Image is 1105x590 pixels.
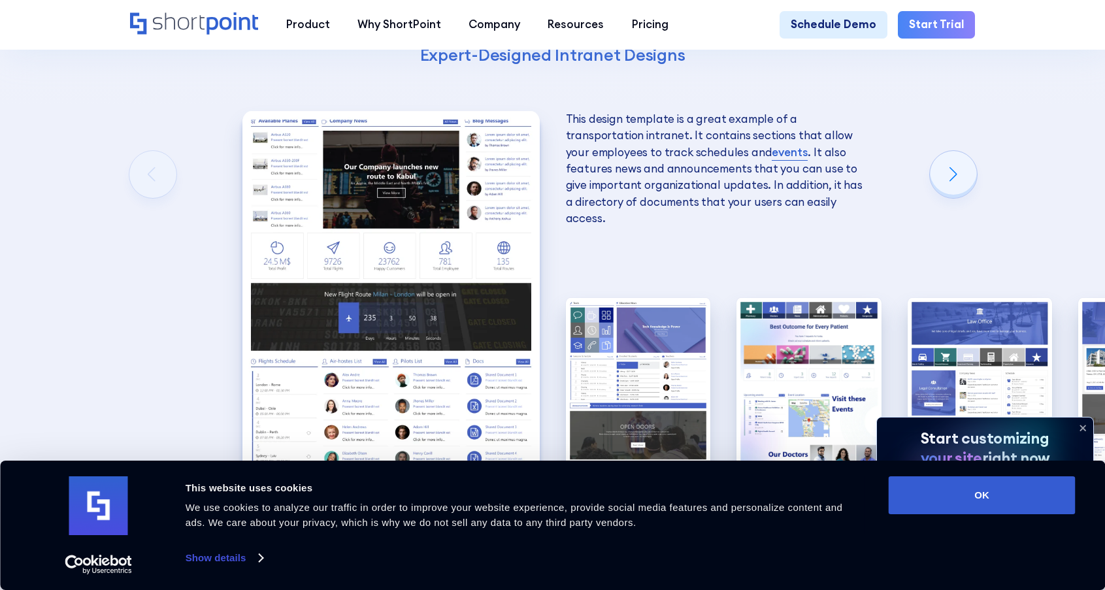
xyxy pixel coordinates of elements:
[736,298,882,476] div: 3 / 6
[566,298,711,476] img: HR SharePoint site example for Homepage
[566,111,863,227] p: This design template is a great example of a transportation intranet. It contains sections that a...
[455,11,534,39] a: Company
[286,16,330,33] div: Product
[130,12,259,37] a: Home
[357,16,441,33] div: Why ShortPoint
[548,16,604,33] div: Resources
[186,480,859,496] div: This website uses cookies
[186,502,843,528] span: We use cookies to analyze our traffic in order to improve your website experience, provide social...
[898,11,975,39] a: Start Trial
[889,476,1076,514] button: OK
[69,476,128,535] img: logo
[41,555,156,574] a: Usercentrics Cookiebot - opens in a new window
[930,151,977,198] div: Next slide
[566,298,711,476] div: 2 / 6
[870,438,1105,590] iframe: Chat Widget
[242,111,539,476] img: Best SharePoint Intranet Site Designs
[242,44,863,66] h4: Expert-Designed Intranet Designs
[534,11,618,39] a: Resources
[272,11,343,39] a: Product
[908,298,1053,476] img: SharePoint Communication site example for news
[242,111,539,476] div: 1 / 6
[618,11,682,39] a: Pricing
[780,11,887,39] a: Schedule Demo
[469,16,520,33] div: Company
[632,16,668,33] div: Pricing
[736,298,882,476] img: Internal SharePoint site example for company policy
[344,11,455,39] a: Why ShortPoint
[908,298,1053,476] div: 4 / 6
[186,548,263,568] a: Show details
[772,144,808,161] a: events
